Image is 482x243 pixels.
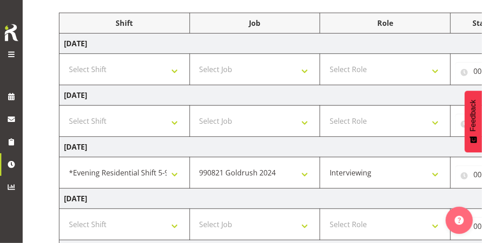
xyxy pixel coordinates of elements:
[325,18,446,29] div: Role
[465,91,482,152] button: Feedback - Show survey
[2,23,20,43] img: Rosterit icon logo
[64,18,185,29] div: Shift
[455,216,464,225] img: help-xxl-2.png
[469,100,477,131] span: Feedback
[195,18,316,29] div: Job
